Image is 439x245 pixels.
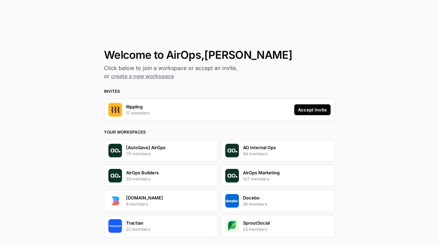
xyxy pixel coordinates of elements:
p: Rippling [126,103,143,110]
div: Accept Invite [298,106,327,113]
p: AirOps Marketing [243,169,280,176]
p: 111 members [126,151,151,157]
button: Company LogoTractian22 members [104,215,218,237]
p: SproutSocial [243,220,270,226]
p: 107 members [243,176,269,182]
button: Company LogoAirOps Marketing107 members [221,164,335,187]
img: Company Logo [108,103,122,117]
button: Accept Invite [294,104,331,115]
h2: Click below to join a workspace or accept an invite, or [104,64,335,80]
p: [AutoSave] AirOps [126,144,165,151]
p: Docebo [243,194,260,201]
p: 8 members [126,201,148,207]
p: 36 members [243,201,267,207]
img: Company Logo [108,169,122,182]
button: Company Logo[DOMAIN_NAME]8 members [104,190,218,212]
a: create a new workspace [111,73,174,80]
p: 94 members [243,151,267,157]
img: Company Logo [108,144,122,157]
img: Company Logo [225,169,239,182]
h3: Invites [104,88,335,94]
button: Company LogoDocebo36 members [221,190,335,212]
button: Company LogoAirOps Builders33 members [104,164,218,187]
p: 22 members [126,226,150,232]
h3: Your Workspaces [104,129,335,135]
p: 33 members [126,176,150,182]
img: Company Logo [108,219,122,233]
p: 23 members [243,226,267,232]
img: Company Logo [225,144,239,157]
p: [DOMAIN_NAME] [126,194,163,201]
h1: Welcome to AirOps, [PERSON_NAME] [104,49,335,61]
button: Company LogoSproutSocial23 members [221,215,335,237]
img: Company Logo [225,219,239,233]
button: Company LogoAO Internal Ops94 members [221,139,335,162]
p: AO Internal Ops [243,144,276,151]
p: 17 members [126,110,150,116]
img: Company Logo [108,194,122,208]
button: Company Logo[AutoSave] AirOps111 members [104,139,218,162]
img: Company Logo [225,194,239,208]
p: AirOps Builders [126,169,159,176]
p: Tractian [126,220,143,226]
